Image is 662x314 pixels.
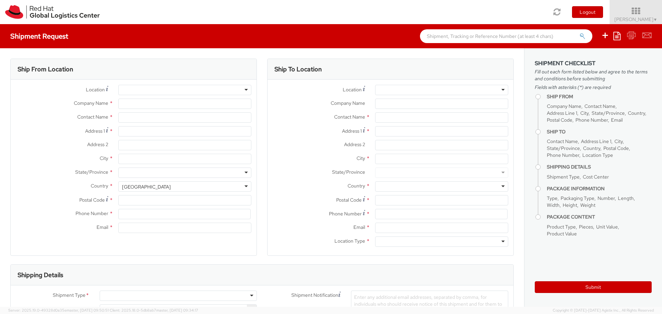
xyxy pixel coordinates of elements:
span: City [100,155,108,161]
span: Height [563,202,577,208]
div: [GEOGRAPHIC_DATA] [122,183,171,190]
span: Width [547,202,560,208]
span: Country [628,110,645,116]
span: Packaging Type [561,195,594,201]
span: Number [598,195,615,201]
span: Shipment Notification [291,292,338,299]
span: State/Province [75,169,108,175]
button: Logout [572,6,603,18]
span: Location [86,87,105,93]
span: Address 1 [342,128,362,134]
span: master, [DATE] 09:34:17 [156,308,198,313]
span: Postal Code [547,117,572,123]
span: Postal Code [79,197,105,203]
h3: Shipping Details [18,272,63,278]
h3: Shipment Checklist [535,60,652,67]
span: Cost Center [59,305,86,313]
h3: Ship From Location [18,66,73,73]
span: Product Type [547,224,576,230]
span: Country [91,183,108,189]
img: rh-logistics-00dfa346123c4ec078e1.svg [5,5,100,19]
span: Shipment Type [53,292,86,300]
span: Postal Code [603,145,629,151]
span: Company Name [547,103,581,109]
span: Weight [580,202,595,208]
input: Shipment, Tracking or Reference Number (at least 4 chars) [420,29,592,43]
span: Country [583,145,600,151]
span: Fill out each form listed below and agree to the terms and conditions before submitting [535,68,652,82]
span: Address Line 1 [581,138,611,144]
h4: Ship From [547,94,652,99]
span: Email [97,224,108,230]
span: Product Value [547,231,577,237]
span: Contact Name [334,114,365,120]
span: Server: 2025.19.0-49328d0a35e [8,308,109,313]
h4: Shipment Request [10,32,68,40]
span: Country [348,183,365,189]
span: Address 2 [344,141,365,148]
span: Postal Code [336,197,362,203]
span: Length [618,195,634,201]
span: City [614,138,623,144]
span: Email [611,117,623,123]
span: Client: 2025.18.0-5db8ab7 [110,308,198,313]
span: Address 1 [85,128,105,134]
h4: Ship To [547,129,652,134]
span: City [357,155,365,161]
button: Submit [535,281,652,293]
span: State/Province [332,169,365,175]
span: Location Type [582,152,613,158]
span: State/Province [592,110,625,116]
span: Phone Number [575,117,608,123]
h4: Shipping Details [547,164,652,170]
span: Phone Number [329,211,362,217]
span: [PERSON_NAME] [614,16,658,22]
span: Company Name [331,100,365,106]
span: Contact Name [547,138,578,144]
span: City [580,110,589,116]
span: Phone Number [547,152,579,158]
span: Pieces [579,224,593,230]
span: Address Line 1 [547,110,577,116]
span: Location [343,87,362,93]
span: Copyright © [DATE]-[DATE] Agistix Inc., All Rights Reserved [553,308,654,313]
span: Type [547,195,558,201]
h4: Package Information [547,186,652,191]
h3: Ship To Location [274,66,322,73]
span: Company Name [74,100,108,106]
span: Contact Name [584,103,615,109]
span: master, [DATE] 09:50:51 [67,308,109,313]
span: Address 2 [87,141,108,148]
span: Shipment Type [547,174,580,180]
span: Email [353,224,365,230]
span: Unit Value [596,224,618,230]
span: ▼ [653,17,658,22]
span: Contact Name [77,114,108,120]
span: Phone Number [76,210,108,216]
span: State/Province [547,145,580,151]
span: Location Type [334,238,365,244]
span: Cost Center [583,174,609,180]
h4: Package Content [547,214,652,220]
span: Fields with asterisks (*) are required [535,84,652,91]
